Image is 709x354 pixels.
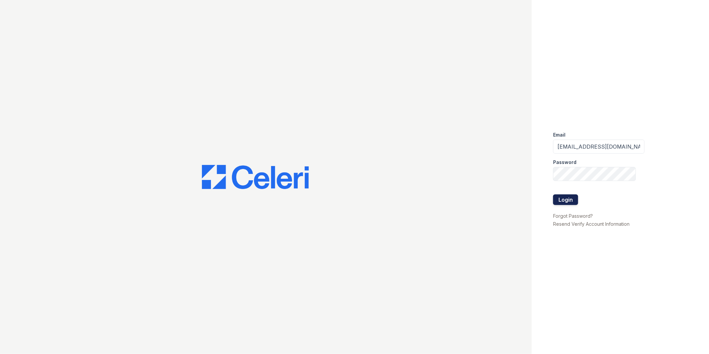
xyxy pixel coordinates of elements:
[553,159,576,166] label: Password
[553,221,630,227] a: Resend Verify Account Information
[553,213,593,219] a: Forgot Password?
[553,194,578,205] button: Login
[553,132,565,138] label: Email
[202,165,309,189] img: CE_Logo_Blue-a8612792a0a2168367f1c8372b55b34899dd931a85d93a1a3d3e32e68fde9ad4.png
